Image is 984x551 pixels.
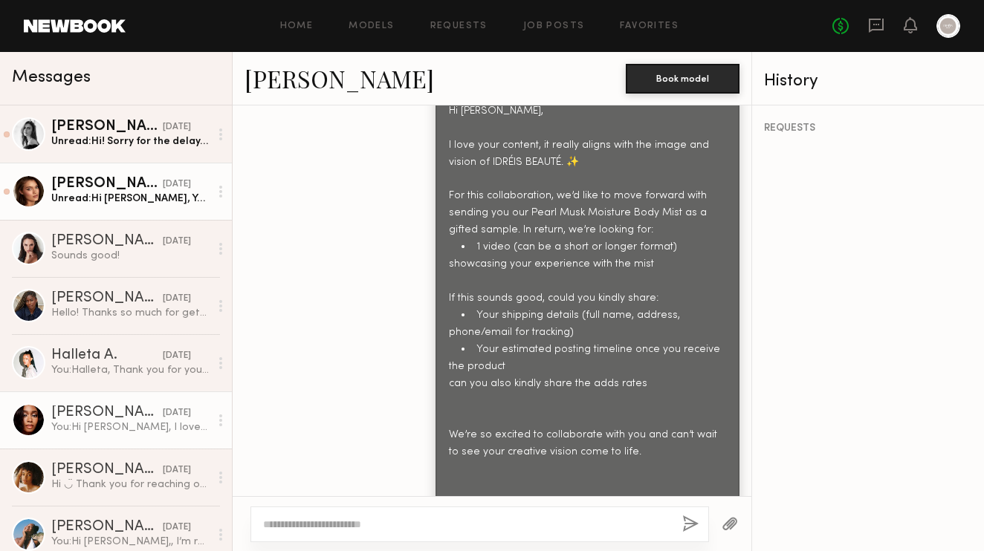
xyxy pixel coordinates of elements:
[163,177,191,192] div: [DATE]
[163,235,191,249] div: [DATE]
[163,120,191,134] div: [DATE]
[764,123,972,134] div: REQUESTS
[163,463,191,477] div: [DATE]
[51,363,210,377] div: You: Halleta, Thank you for your interest! Just to clarify — you’re not required to post the vide...
[51,348,163,363] div: Halleta A.
[51,177,163,192] div: [PERSON_NAME]
[51,249,210,263] div: Sounds good!
[51,405,163,420] div: [PERSON_NAME]
[349,22,394,31] a: Models
[449,103,726,547] div: Hi [PERSON_NAME], I love your content, it really aligns with the image and vision of IDRÉIS BEAUT...
[51,477,210,492] div: Hi ◡̈ Thank you for reaching out. My rate for what you are looking for starts at $500. I have a f...
[51,234,163,249] div: [PERSON_NAME]
[163,292,191,306] div: [DATE]
[12,69,91,86] span: Messages
[280,22,314,31] a: Home
[523,22,585,31] a: Job Posts
[51,306,210,320] div: Hello! Thanks so much for getting back to me! This sounds great 🩷 I would love to get a few quest...
[51,535,210,549] div: You: Hi [PERSON_NAME],, I’m reaching out from [GEOGRAPHIC_DATA] BEAUTÉ, a beauty brand that merge...
[430,22,488,31] a: Requests
[51,291,163,306] div: [PERSON_NAME]
[764,73,972,90] div: History
[163,521,191,535] div: [DATE]
[626,64,739,94] button: Book model
[245,62,434,94] a: [PERSON_NAME]
[51,134,210,149] div: Unread: Hi! Sorry for the delay, here’s my info! I can’t wait to work together! [PERSON_NAME] [ST...
[626,71,739,84] a: Book model
[51,520,163,535] div: [PERSON_NAME]
[51,463,163,477] div: [PERSON_NAME]
[163,349,191,363] div: [DATE]
[51,192,210,206] div: Unread: Hi [PERSON_NAME], Yes, that sounds great! So together, that would be $500, but I know you...
[51,120,163,134] div: [PERSON_NAME]
[163,406,191,420] div: [DATE]
[51,420,210,434] div: You: Hi [PERSON_NAME], I love your content, it really aligns with the image and vision of IDRÉIS ...
[620,22,679,31] a: Favorites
